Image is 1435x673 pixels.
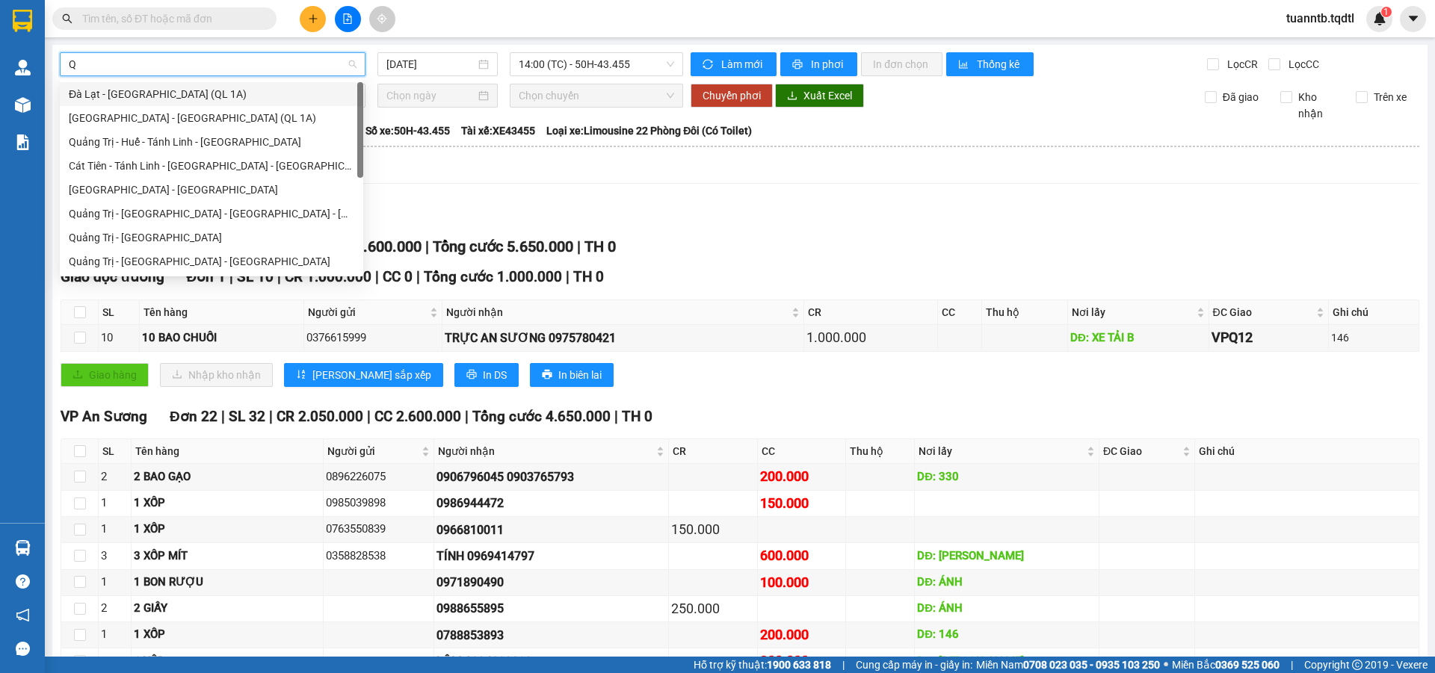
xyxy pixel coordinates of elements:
span: Thống kê [977,56,1022,72]
div: 2 [101,468,129,486]
span: | [1291,657,1293,673]
span: printer [792,59,805,71]
th: Tên hàng [132,439,323,464]
div: Đà Lạt - [GEOGRAPHIC_DATA] (QL 1A) [69,86,354,102]
div: 150.000 [760,493,843,514]
span: ⚪️ [1164,662,1168,668]
span: Lọc CR [1221,56,1260,72]
div: 1 XỐP [134,494,320,512]
span: | [367,408,371,425]
span: Người gửi [327,443,419,459]
div: Quảng Trị - Huế - Đà Nẵng - Vũng Tàu [60,202,363,226]
div: DĐ: ÁNH [917,600,1096,618]
div: 100.000 [760,572,843,593]
span: | [566,268,570,285]
div: Cát Tiên - Tánh Linh - [GEOGRAPHIC_DATA] - [GEOGRAPHIC_DATA] [69,158,354,174]
div: 1 XỐP [134,521,320,539]
span: Nơi lấy [1072,304,1193,320]
span: Nơi lấy [919,443,1084,459]
div: 3 XỐP MÍT [134,548,320,565]
div: 1 BON RƯỢU [134,574,320,592]
div: 1 [101,653,129,671]
div: 0966810011 [436,521,666,539]
span: Tài xế: XE43455 [461,122,535,139]
div: 0986944472 [436,494,666,512]
div: 3 [101,548,129,565]
th: Ghi chú [1329,300,1419,325]
button: printerIn biên lai [530,363,614,387]
span: sort-ascending [296,369,306,381]
div: 2 GIẤY [134,600,320,618]
div: 1.000.000 [806,327,935,348]
div: 0988655895 [436,599,666,618]
span: message [16,642,30,656]
span: ĐC Giao [1213,304,1313,320]
span: | [577,238,581,255]
div: VPQ12 [1212,327,1326,348]
span: download [787,90,797,102]
span: Trên xe [1368,89,1413,105]
div: 0985039898 [326,494,431,512]
div: DĐ: ÁNH [917,574,1096,592]
div: Đà Lạt - Sài Gòn (QL 1A) [60,82,363,106]
span: Số xe: 50H-43.455 [365,122,450,139]
span: CC 2.600.000 [332,238,422,255]
strong: 1900 633 818 [767,659,831,671]
span: Đơn 1 [187,268,226,285]
span: printer [542,369,552,381]
input: Chọn ngày [386,87,475,104]
th: Tên hàng [140,300,304,325]
th: Thu hộ [982,300,1068,325]
div: 0906796045 0903765793 [436,468,666,486]
button: downloadNhập kho nhận [160,363,273,387]
div: DĐ: [PERSON_NAME] [917,653,1096,671]
div: LÂM 0934923923 [436,652,666,671]
div: TRỰC AN SƯƠNG 0975780421 [445,329,801,347]
div: 0376615999 [306,329,439,347]
span: VP An Sương [61,408,147,425]
span: | [229,268,233,285]
span: Hỗ trợ kỹ thuật: [694,657,831,673]
button: uploadGiao hàng [61,363,149,387]
img: logo-vxr [13,10,32,32]
span: | [269,408,273,425]
div: DĐ: 146 [917,626,1096,644]
div: Quảng Trị - [GEOGRAPHIC_DATA] [69,229,354,246]
div: DĐ: XE TẢI B [1070,329,1206,347]
span: SL 10 [237,268,274,285]
span: CC 0 [383,268,413,285]
div: 1 XỐP [134,653,320,671]
span: TH 0 [622,408,652,425]
div: Quảng Trị - Huế - Tánh Linh - [GEOGRAPHIC_DATA] [69,134,354,150]
th: CC [938,300,983,325]
span: | [425,238,429,255]
span: Kho nhận [1292,89,1345,122]
span: CC 2.600.000 [374,408,461,425]
span: notification [16,608,30,622]
span: | [416,268,420,285]
div: 150.000 [671,519,754,540]
span: | [277,268,281,285]
span: sync [703,59,715,71]
span: | [221,408,225,425]
img: icon-new-feature [1373,12,1386,25]
div: 1 [101,626,129,644]
span: Đơn 22 [170,408,217,425]
div: Cát Tiên - Tánh Linh - Huế - Quảng Trị [60,154,363,178]
div: 0971890490 [436,573,666,592]
span: tuanntb.tqdtl [1274,9,1366,28]
input: Tìm tên, số ĐT hoặc mã đơn [82,10,259,27]
img: warehouse-icon [15,97,31,113]
span: Giao dọc đường [61,268,164,285]
div: 2 [101,600,129,618]
div: 200.000 [760,466,843,487]
button: plus [300,6,326,32]
div: DĐ: [PERSON_NAME] [917,548,1096,565]
span: copyright [1352,660,1363,670]
span: In DS [483,367,507,383]
span: Làm mới [721,56,765,72]
div: 200.000 [760,624,843,645]
span: Tổng cước 1.000.000 [424,268,562,285]
div: [GEOGRAPHIC_DATA] - [GEOGRAPHIC_DATA] (QL 1A) [69,110,354,126]
span: question-circle [16,574,30,589]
